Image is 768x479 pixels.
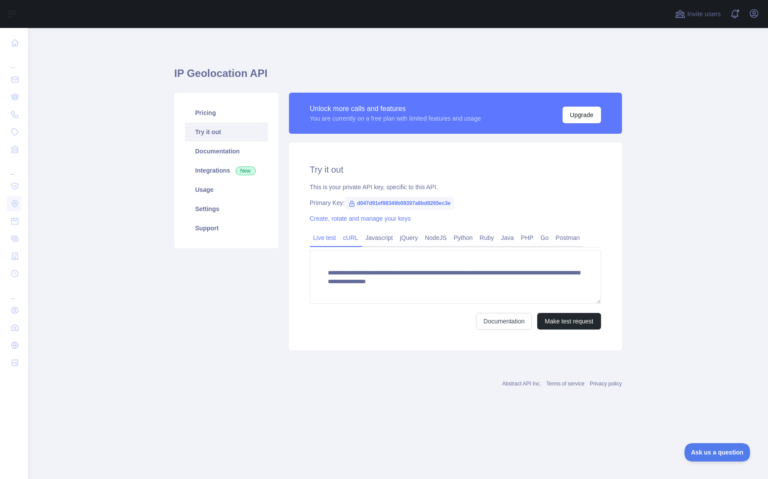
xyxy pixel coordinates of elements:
a: Support [185,219,268,238]
a: PHP [518,231,537,245]
span: d047d91ef98349b09397a8bd8265ec3e [345,197,454,210]
button: Upgrade [563,107,601,123]
div: You are currently on a free plan with limited features and usage [310,114,481,123]
button: Invite users [673,7,723,21]
span: Invite users [687,9,721,19]
div: ... [7,283,21,301]
a: jQuery [396,231,421,245]
h1: IP Geolocation API [174,66,622,87]
a: Privacy policy [590,381,622,387]
a: Terms of service [546,381,584,387]
div: Unlock more calls and features [310,104,481,114]
a: Go [537,231,552,245]
div: ... [7,159,21,177]
a: Create, rotate and manage your keys [310,215,411,222]
span: New [236,167,256,175]
a: Documentation [185,142,268,161]
a: Usage [185,180,268,199]
iframe: Toggle Customer Support [685,443,751,462]
a: Javascript [362,231,396,245]
a: cURL [340,231,362,245]
div: ... [7,52,21,70]
div: This is your private API key, specific to this API. [310,183,601,191]
a: Abstract API Inc. [502,381,541,387]
a: Settings [185,199,268,219]
h2: Try it out [310,163,601,176]
button: Make test request [537,313,601,330]
a: Documentation [476,313,532,330]
a: Pricing [185,103,268,122]
a: NodeJS [421,231,450,245]
a: Integrations New [185,161,268,180]
a: Ruby [476,231,497,245]
a: Live test [310,231,340,245]
a: Postman [552,231,583,245]
a: Python [450,231,476,245]
a: Java [497,231,518,245]
div: Primary Key: [310,198,601,207]
a: Try it out [185,122,268,142]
